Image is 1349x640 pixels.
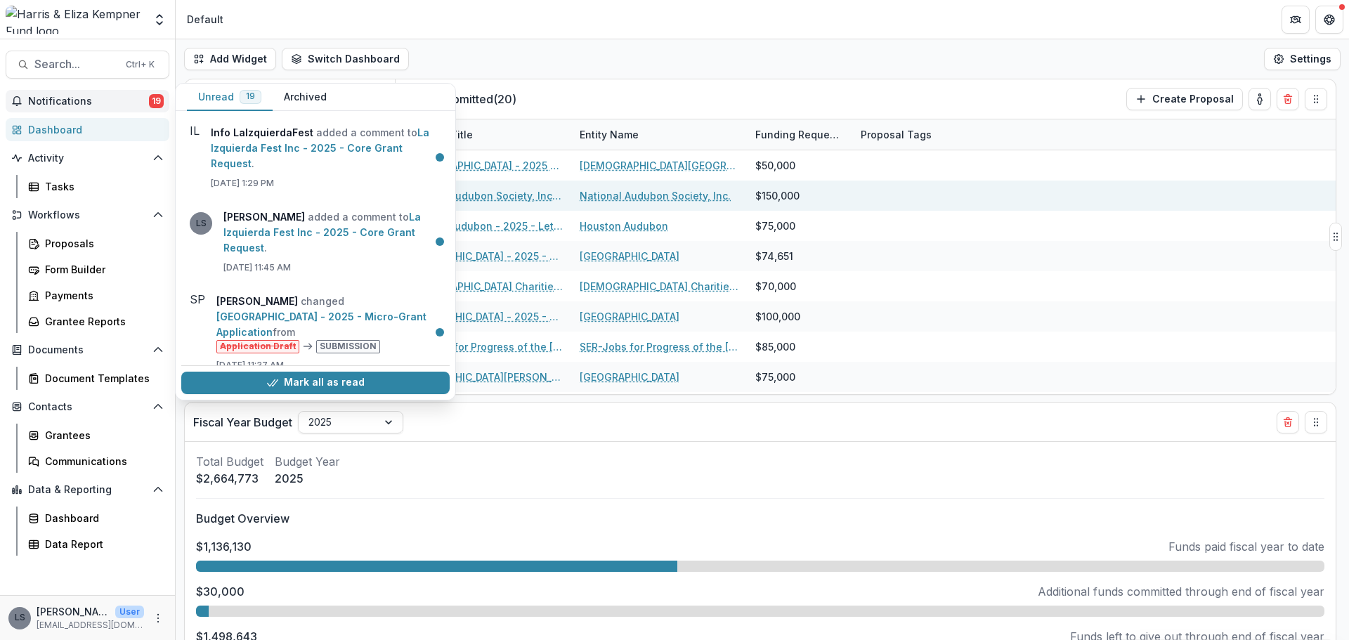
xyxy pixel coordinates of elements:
div: $70,000 [755,279,796,294]
a: Form Builder [22,258,169,281]
a: La Izquierda Fest Inc - 2025 - Core Grant Request [223,211,421,254]
p: Funds paid fiscal year to date [1168,538,1324,555]
button: Drag [1329,223,1342,251]
div: Proposal Tags [852,119,1028,150]
span: Search... [34,58,117,71]
button: Open Activity [6,147,169,169]
button: Open Workflows [6,204,169,226]
button: Open entity switcher [150,6,169,34]
div: $85,000 [755,339,795,354]
button: Create Proposal [1126,88,1243,110]
span: Workflows [28,209,147,221]
button: Mark all as read [181,372,450,394]
button: Switch Dashboard [282,48,409,70]
button: Delete card [1277,88,1299,110]
a: National Audubon Society, Inc. [580,188,731,203]
span: Notifications [28,96,149,107]
button: Unread [187,84,273,111]
div: Communications [45,454,158,469]
p: User [115,606,144,618]
a: [DEMOGRAPHIC_DATA] Charities of the Archdiocese of [GEOGRAPHIC_DATA]-[GEOGRAPHIC_DATA] - 2025 - L... [404,279,563,294]
img: Harris & Eliza Kempner Fund logo [6,6,144,34]
a: Data Report [22,533,169,556]
a: Houston Audubon - 2025 - Letter of Interest 2025 [404,218,563,233]
a: Dashboard [22,507,169,530]
p: Fiscal Year Budget [193,414,292,431]
span: Activity [28,152,147,164]
p: $2,664,773 [196,470,263,487]
div: Proposals [45,236,158,251]
button: Settings [1264,48,1341,70]
div: Tasks [45,179,158,194]
a: Payments [22,284,169,307]
a: Grantees [22,424,169,447]
div: Payments [45,288,158,303]
a: [GEOGRAPHIC_DATA] [580,370,679,384]
div: Default [187,12,223,27]
div: Data Report [45,537,158,551]
a: [GEOGRAPHIC_DATA][PERSON_NAME] - 2025 - Letter of Interest 2025 [404,370,563,384]
a: [DEMOGRAPHIC_DATA] Charities of the Archdiocese of [GEOGRAPHIC_DATA]-[GEOGRAPHIC_DATA] [580,279,738,294]
span: Data & Reporting [28,484,147,496]
p: Total Budget [196,453,263,470]
a: [DEMOGRAPHIC_DATA] - 2025 - Letter of Interest 2025 [404,158,563,173]
p: LOI Submitted ( 20 ) [418,91,523,107]
div: Grantee Reports [45,314,158,329]
a: SER-Jobs for Progress of the [US_STATE] Gulf Coast, Inc. (SERJobs) [580,339,738,354]
a: Dashboard [6,118,169,141]
a: [GEOGRAPHIC_DATA] [580,309,679,324]
p: $1,136,130 [196,538,252,555]
button: Add Widget [184,48,276,70]
button: Notifications19 [6,90,169,112]
div: Dashboard [28,122,158,137]
div: Grantees [45,428,158,443]
div: Entity Name [571,119,747,150]
a: Document Templates [22,367,169,390]
button: More [150,610,167,627]
div: $75,000 [755,218,795,233]
a: Communications [22,450,169,473]
a: [GEOGRAPHIC_DATA] [580,249,679,263]
a: [GEOGRAPHIC_DATA] - 2025 - Letter of Interest 2025 [404,249,563,263]
div: Lauren Scott [15,613,25,622]
button: toggle-assigned-to-me [1249,88,1271,110]
div: $100,000 [755,309,800,324]
span: Contacts [28,401,147,413]
div: $150,000 [755,188,800,203]
div: Funding Requested [747,127,852,142]
button: Delete card [1277,411,1299,433]
div: $75,000 [755,370,795,384]
div: Dashboard [45,511,158,525]
a: SER-Jobs for Progress of the [US_STATE] Gulf Coast, Inc. - 2025 - Letter of Interest 2025 [404,339,563,354]
button: Open Contacts [6,396,169,418]
button: Search... [6,51,169,79]
div: Ctrl + K [123,57,157,72]
div: Entity Name [571,127,647,142]
p: Budget Overview [196,510,1324,527]
p: [EMAIL_ADDRESS][DOMAIN_NAME] [37,619,144,632]
button: Get Help [1315,6,1343,34]
button: Open Data & Reporting [6,478,169,501]
button: Drag [1305,411,1327,433]
div: $74,651 [755,249,793,263]
a: [GEOGRAPHIC_DATA] - 2025 - Micro-Grant Application [216,311,426,338]
button: Partners [1282,6,1310,34]
div: Document Templates [45,371,158,386]
div: Funding Requested [747,119,852,150]
a: Proposals [22,232,169,255]
p: $30,000 [196,583,245,600]
p: changed from [216,294,441,353]
button: Open Documents [6,339,169,361]
a: Houston Audubon [580,218,668,233]
div: Proposal Title [396,119,571,150]
span: Documents [28,344,147,356]
p: 2025 [275,470,340,487]
div: Proposal Tags [852,127,940,142]
div: $50,000 [755,158,795,173]
p: added a comment to . [223,209,441,256]
p: added a comment to . [211,125,441,171]
p: Budget Year [275,453,340,470]
span: 19 [246,91,255,101]
a: La Izquierda Fest Inc - 2025 - Core Grant Request [211,126,429,169]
